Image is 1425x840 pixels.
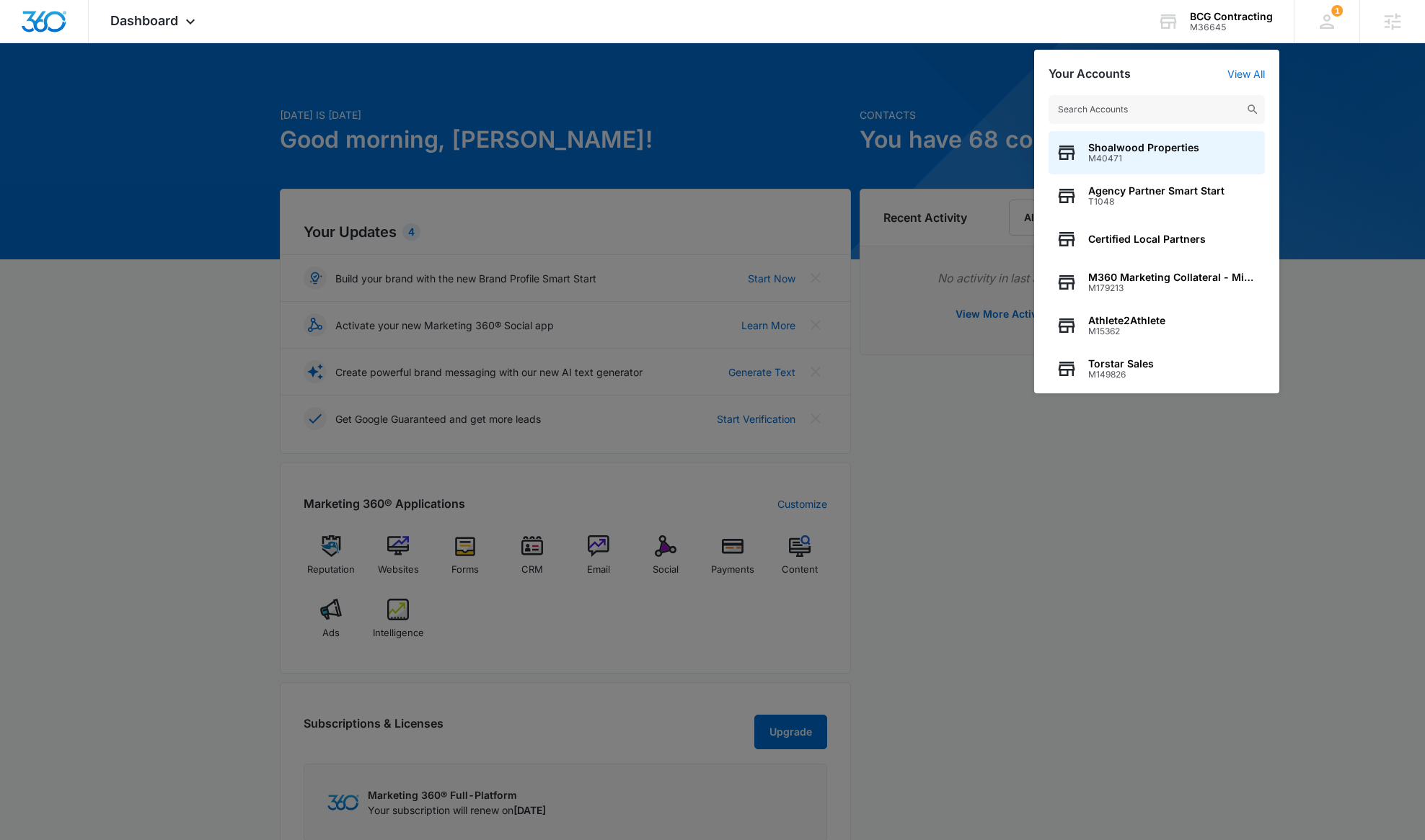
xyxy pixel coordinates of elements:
[1227,68,1265,80] a: View All
[1331,5,1343,17] span: 1
[1088,233,1206,245] span: Certified Local Partners
[1049,131,1265,174] button: Shoalwood PropertiesM40471
[1049,218,1265,261] button: Certified Local Partners
[1088,153,1199,164] span: M40471
[1049,261,1265,304] button: M360 Marketing Collateral - Migrated Catch AllM179213
[1049,174,1265,218] button: Agency Partner Smart StartT1048
[1049,67,1131,81] h2: Your Accounts
[1088,370,1154,380] span: M149826
[1190,22,1273,32] div: account id
[1088,283,1258,293] span: M179213
[1088,185,1225,197] span: Agency Partner Smart Start
[1088,272,1258,283] span: M360 Marketing Collateral - Migrated Catch All
[1049,304,1265,347] button: Athlete2AthleteM15362
[1088,326,1165,336] span: M15362
[1190,11,1273,22] div: account name
[1049,95,1265,124] input: Search Accounts
[1049,347,1265,390] button: Torstar SalesM149826
[1088,315,1165,326] span: Athlete2Athlete
[110,13,178,28] span: Dashboard
[1088,142,1199,153] span: Shoalwood Properties
[1088,358,1154,370] span: Torstar Sales
[1088,197,1225,207] span: T1048
[1331,5,1343,17] div: notifications count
